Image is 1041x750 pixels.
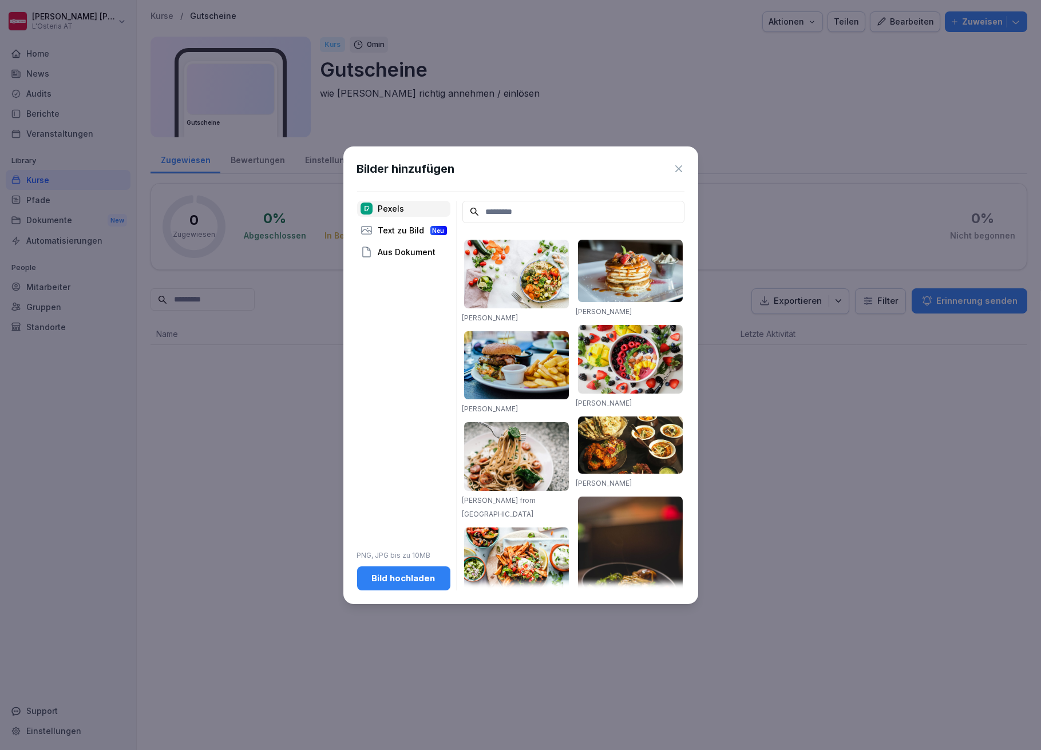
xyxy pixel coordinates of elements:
div: Bild hochladen [366,572,441,585]
a: [PERSON_NAME] [576,479,632,487]
div: Neu [430,226,447,235]
img: pexels-photo-1099680.jpeg [578,325,683,394]
img: pexels-photo-958545.jpeg [578,416,683,474]
img: pexels-photo-376464.jpeg [578,240,683,302]
img: pexels-photo-1640772.jpeg [464,527,569,605]
img: pexels.png [361,203,373,215]
img: pexels-photo-1640777.jpeg [464,240,569,308]
img: pexels-photo-842571.jpeg [578,497,683,656]
img: pexels-photo-70497.jpeg [464,331,569,400]
p: PNG, JPG bis zu 10MB [357,550,450,561]
a: [PERSON_NAME] from [GEOGRAPHIC_DATA] [462,496,536,518]
div: Text zu Bild [357,223,450,239]
div: Aus Dokument [357,244,450,260]
div: Pexels [357,201,450,217]
img: pexels-photo-1279330.jpeg [464,422,569,491]
button: Bild hochladen [357,566,450,590]
h1: Bilder hinzufügen [357,160,455,177]
a: [PERSON_NAME] [576,307,632,316]
a: [PERSON_NAME] [462,314,518,322]
a: [PERSON_NAME] [462,404,518,413]
a: [PERSON_NAME] [576,399,632,407]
